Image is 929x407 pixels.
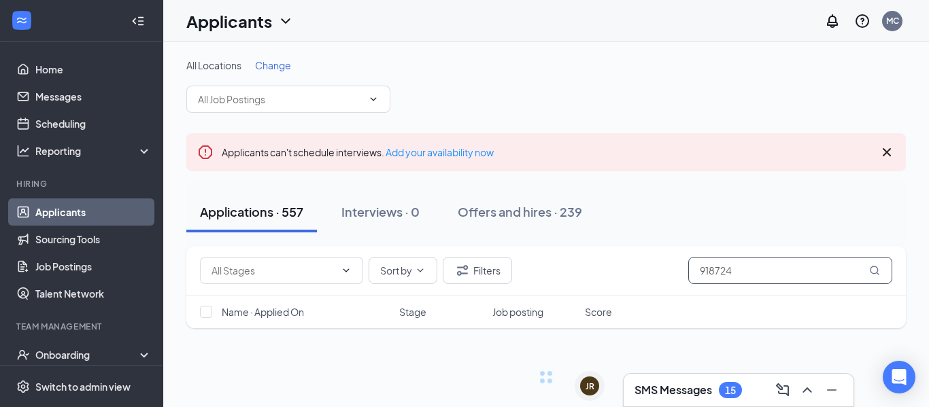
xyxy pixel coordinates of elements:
[212,263,335,278] input: All Stages
[368,94,379,105] svg: ChevronDown
[35,280,152,307] a: Talent Network
[186,10,272,33] h1: Applicants
[341,265,352,276] svg: ChevronDown
[775,382,791,398] svg: ComposeMessage
[688,257,892,284] input: Search in applications
[35,144,152,158] div: Reporting
[35,253,152,280] a: Job Postings
[458,203,582,220] div: Offers and hires · 239
[35,380,131,393] div: Switch to admin view
[222,146,494,158] span: Applicants can't schedule interviews.
[222,305,304,319] span: Name · Applied On
[35,198,152,226] a: Applicants
[15,14,29,27] svg: WorkstreamLogo
[772,379,794,401] button: ComposeMessage
[725,385,736,396] div: 15
[16,380,30,393] svg: Settings
[200,203,303,220] div: Applications · 557
[586,381,594,392] div: JR
[386,146,494,158] a: Add your availability now
[186,59,241,71] span: All Locations
[883,361,915,393] div: Open Intercom Messenger
[35,110,152,137] a: Scheduling
[35,348,140,361] div: Onboarding
[341,203,420,220] div: Interviews · 0
[854,13,871,29] svg: QuestionInfo
[277,13,294,29] svg: ChevronDown
[380,266,412,275] span: Sort by
[796,379,818,401] button: ChevronUp
[415,265,426,276] svg: ChevronDown
[369,257,437,284] button: Sort byChevronDown
[821,379,843,401] button: Minimize
[255,59,291,71] span: Change
[824,13,841,29] svg: Notifications
[35,83,152,110] a: Messages
[879,144,895,160] svg: Cross
[443,257,512,284] button: Filter Filters
[635,383,712,397] h3: SMS Messages
[131,14,145,28] svg: Collapse
[16,321,149,332] div: Team Management
[198,92,362,107] input: All Job Postings
[16,144,30,158] svg: Analysis
[869,265,880,276] svg: MagnifyingGlass
[454,262,471,279] svg: Filter
[35,56,152,83] a: Home
[824,382,840,398] svg: Minimize
[399,305,426,319] span: Stage
[16,178,149,190] div: Hiring
[886,15,899,26] div: MC
[799,382,815,398] svg: ChevronUp
[35,226,152,253] a: Sourcing Tools
[197,144,214,160] svg: Error
[492,305,543,319] span: Job posting
[16,348,30,361] svg: UserCheck
[585,305,612,319] span: Score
